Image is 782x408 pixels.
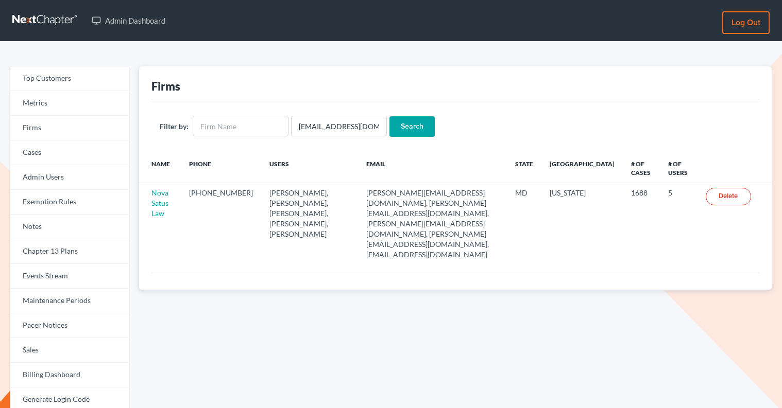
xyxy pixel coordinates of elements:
a: Events Stream [10,264,129,289]
a: Delete [706,188,751,205]
a: Sales [10,338,129,363]
a: Top Customers [10,66,129,91]
td: [PHONE_NUMBER] [181,183,261,264]
a: Chapter 13 Plans [10,239,129,264]
td: MD [507,183,541,264]
a: Pacer Notices [10,313,129,338]
td: [US_STATE] [541,183,623,264]
td: 5 [660,183,698,264]
th: # of Cases [623,153,660,183]
th: [GEOGRAPHIC_DATA] [541,153,623,183]
a: Cases [10,140,129,165]
input: Firm Name [193,116,288,136]
td: [PERSON_NAME], [PERSON_NAME], [PERSON_NAME], [PERSON_NAME], [PERSON_NAME] [261,183,358,264]
td: 1688 [623,183,660,264]
input: Search [389,116,435,137]
td: [PERSON_NAME][EMAIL_ADDRESS][DOMAIN_NAME], [PERSON_NAME][EMAIL_ADDRESS][DOMAIN_NAME], [PERSON_NAM... [358,183,507,264]
a: Metrics [10,91,129,116]
div: Firms [151,79,180,94]
input: Users [291,116,387,136]
a: Firms [10,116,129,140]
th: State [507,153,541,183]
a: Nova Satus Law [151,188,168,218]
a: Admin Users [10,165,129,190]
th: # of Users [660,153,698,183]
th: Name [139,153,181,183]
th: Email [358,153,507,183]
a: Exemption Rules [10,190,129,215]
a: Admin Dashboard [87,11,171,30]
th: Users [261,153,358,183]
a: Log out [722,11,770,34]
a: Notes [10,215,129,239]
th: Phone [181,153,261,183]
a: Maintenance Periods [10,289,129,313]
a: Billing Dashboard [10,363,129,387]
label: Filter by: [160,121,189,132]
